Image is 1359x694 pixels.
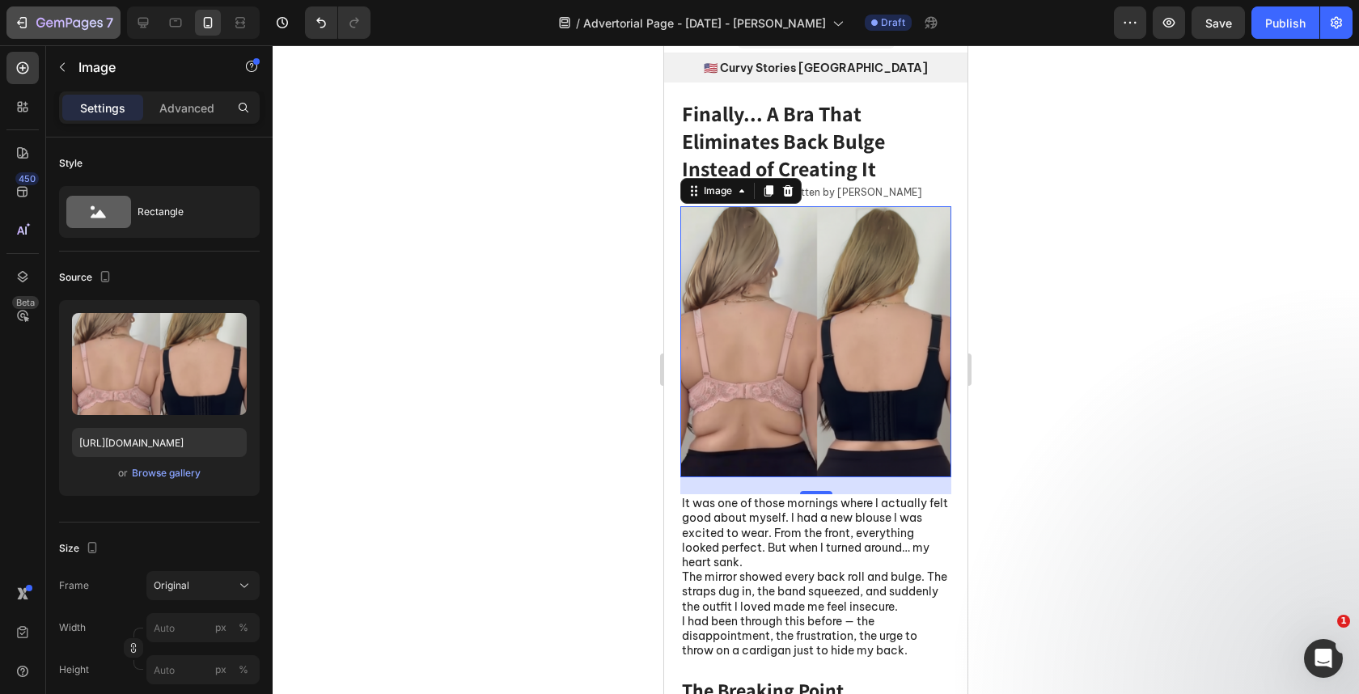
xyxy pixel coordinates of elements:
[583,15,826,32] span: Advertorial Page - [DATE] - [PERSON_NAME]
[59,156,83,171] div: Style
[59,267,115,289] div: Source
[132,466,201,480] div: Browse gallery
[211,618,231,637] button: %
[159,99,214,116] p: Advanced
[234,618,253,637] button: px
[72,428,247,457] input: https://example.com/image.jpg
[146,613,260,642] input: px%
[234,660,253,679] button: px
[154,578,189,593] span: Original
[59,538,102,560] div: Size
[80,99,125,116] p: Settings
[16,631,287,659] h2: The Breaking Point
[215,662,226,677] div: px
[59,578,89,593] label: Frame
[15,172,39,185] div: 450
[12,296,39,309] div: Beta
[211,660,231,679] button: %
[138,193,236,231] div: Rectangle
[1205,16,1232,30] span: Save
[239,620,248,635] div: %
[106,13,113,32] p: 7
[1337,615,1350,628] span: 1
[239,662,248,677] div: %
[1265,15,1306,32] div: Publish
[305,6,370,39] div: Undo/Redo
[146,655,260,684] input: px%
[6,6,121,39] button: 7
[72,313,247,415] img: preview-image
[131,465,201,481] button: Browse gallery
[1251,6,1319,39] button: Publish
[1192,6,1245,39] button: Save
[59,620,86,635] label: Width
[215,620,226,635] div: px
[1304,639,1343,678] iframe: Intercom live chat
[146,571,260,600] button: Original
[576,15,580,32] span: /
[881,15,905,30] span: Draft
[78,57,216,77] p: Image
[59,662,89,677] label: Height
[664,45,967,694] iframe: Design area
[118,463,128,483] span: or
